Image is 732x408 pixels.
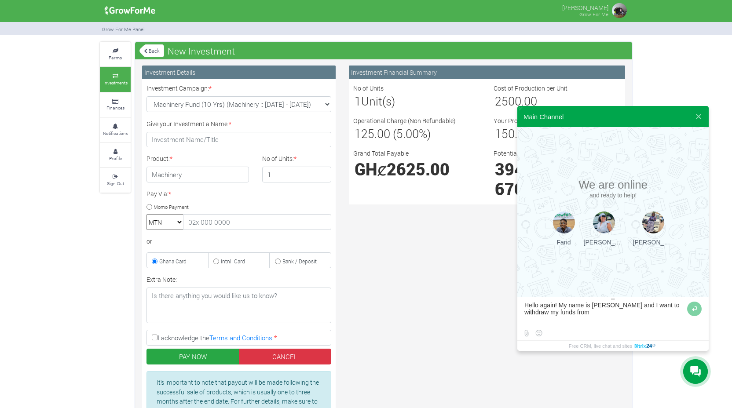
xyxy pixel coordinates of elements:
span: 150.29 [495,126,531,141]
span: Free CRM, live chat and sites [569,341,632,351]
button: PAY NOW [146,349,239,364]
span: 1 [355,93,361,109]
h3: % - % [495,127,619,141]
small: Investments [103,80,128,86]
small: Profile [109,155,122,161]
div: or [146,237,331,246]
label: Cost of Production per Unit [494,84,567,93]
small: Finances [106,105,124,111]
a: Finances [100,93,131,117]
h3: Unit(s) [355,94,479,108]
label: Potential ROS GHȼ [494,149,545,158]
div: [PERSON_NAME] [633,239,673,246]
small: Farms [109,55,122,61]
a: Notifications [100,118,131,142]
label: Investment Campaign: [146,84,212,93]
input: I acknowledge theTerms and Conditions * [152,335,157,340]
a: CANCEL [239,349,332,364]
span: 6705.00 [495,178,558,200]
small: Notifications [103,130,128,136]
div: Farid [553,239,575,246]
h2: We are online [549,178,678,199]
div: and ready to help! [549,192,678,199]
h4: Machinery [146,167,249,182]
a: Back [139,44,164,58]
small: Grow For Me [579,11,608,18]
button: Close widget [691,106,706,127]
label: Extra Note: [146,275,177,284]
input: 02x 000 0000 [183,214,331,230]
label: I acknowledge the [146,330,331,346]
label: Give your Investment a Name: [146,119,231,128]
button: Select emoticon [533,328,544,339]
span: 3945.00 [495,158,558,180]
input: Investment Name/Title [146,132,331,148]
button: Send message [687,302,702,316]
label: No of Units: [262,154,296,163]
a: Free CRM, live chat and sites [569,341,657,351]
small: Momo Payment [154,203,189,210]
label: Pay Via: [146,189,171,198]
small: Bank / Deposit [282,258,317,265]
small: Ghana Card [159,258,187,265]
a: Investments [100,67,131,91]
input: Bank / Deposit [275,259,281,264]
label: Operational Charge (Non Refundable) [353,116,456,125]
a: Profile [100,143,131,167]
span: 2500.00 [495,93,537,109]
span: 2625.00 [387,158,450,180]
div: Main Channel [523,113,564,120]
input: Intnl. Card [213,259,219,264]
label: Send file [521,328,532,339]
h1: GHȼ [355,159,479,179]
label: No of Units [353,84,384,93]
img: growforme image [611,2,628,19]
small: Sign Out [107,180,124,186]
small: Grow For Me Panel [102,26,145,33]
h1: - [495,159,619,199]
small: Intnl. Card [221,258,245,265]
img: growforme image [102,2,158,19]
a: Terms and Conditions [209,333,272,342]
label: Product: [146,154,172,163]
span: 125.00 (5.00%) [355,126,431,141]
label: Grand Total Payable [353,149,409,158]
div: [PERSON_NAME] [584,239,624,246]
a: Sign Out [100,168,131,192]
a: Farms [100,42,131,66]
label: Your Profit [PERSON_NAME] [494,116,571,125]
div: Investment Details [142,66,336,79]
input: Ghana Card [152,259,157,264]
input: Momo Payment [146,204,152,210]
span: New Investment [165,42,237,60]
div: Investment Financial Summary [349,66,625,79]
p: [PERSON_NAME] [562,2,608,12]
